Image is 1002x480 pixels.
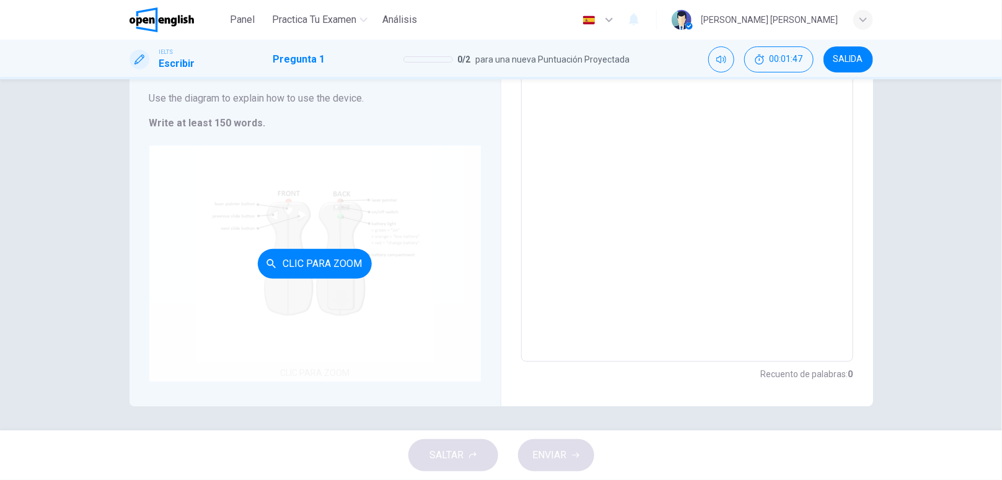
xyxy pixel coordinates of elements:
[770,55,803,64] span: 00:01:47
[267,9,372,31] button: Practica tu examen
[833,55,863,64] span: SALIDA
[130,7,223,32] a: OpenEnglish logo
[744,46,814,72] button: 00:01:47
[272,12,356,27] span: Practica tu examen
[222,9,262,31] button: Panel
[149,117,266,129] strong: Write at least 150 words.
[761,367,853,382] h6: Recuento de palabras :
[476,52,630,67] span: para una nueva Puntuación Proyectada
[149,91,481,106] h6: Use the diagram to explain how to use the device.
[701,12,838,27] div: [PERSON_NAME] [PERSON_NAME]
[382,12,417,27] span: Análisis
[581,15,597,25] img: es
[744,46,814,72] div: Ocultar
[159,48,174,56] span: IELTS
[377,9,422,31] button: Análisis
[273,52,325,67] h1: Pregunta 1
[708,46,734,72] div: Silenciar
[824,46,873,72] button: SALIDA
[159,56,195,71] h1: Escribir
[848,369,853,379] strong: 0
[458,52,471,67] span: 0 / 2
[672,10,692,30] img: Profile picture
[258,249,372,279] button: Clic para zoom
[230,12,255,27] span: Panel
[130,7,195,32] img: OpenEnglish logo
